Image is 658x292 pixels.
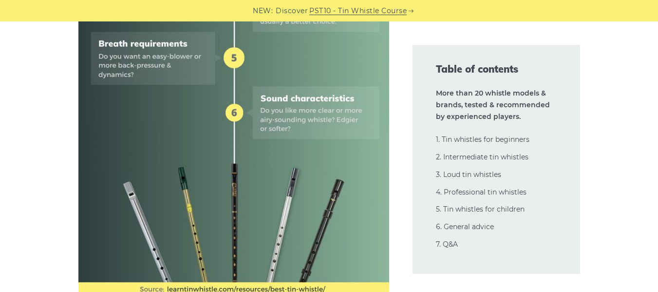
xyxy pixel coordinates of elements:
a: 4. Professional tin whistles [436,188,526,196]
a: 2. Intermediate tin whistles [436,153,528,161]
strong: More than 20 whistle models & brands, tested & recommended by experienced players. [436,89,550,121]
a: 7. Q&A [436,240,458,249]
span: Table of contents [436,62,557,76]
a: 6. General advice [436,222,494,231]
a: 1. Tin whistles for beginners [436,135,529,144]
a: PST10 - Tin Whistle Course [309,5,407,17]
a: 3. Loud tin whistles [436,170,501,179]
span: Discover [276,5,308,17]
span: NEW: [253,5,273,17]
a: 5. Tin whistles for children [436,205,525,214]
